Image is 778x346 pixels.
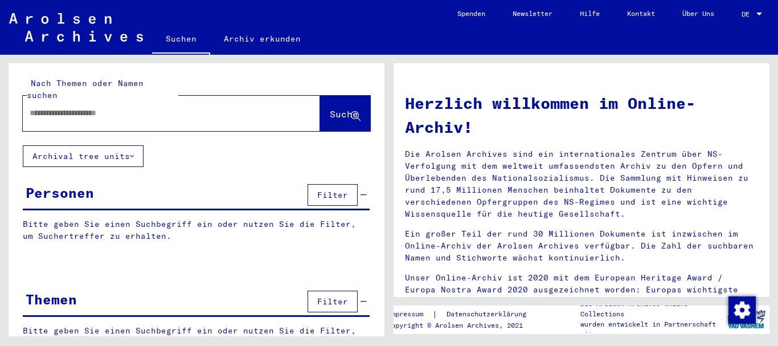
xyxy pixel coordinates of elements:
button: Filter [308,184,358,206]
img: Zustimmung ändern [728,296,756,324]
span: Filter [317,190,348,200]
img: Arolsen_neg.svg [9,13,143,42]
p: Die Arolsen Archives sind ein internationales Zentrum über NS-Verfolgung mit dem weltweit umfasse... [405,148,758,220]
p: Bitte geben Sie einen Suchbegriff ein oder nutzen Sie die Filter, um Suchertreffer zu erhalten. [23,218,370,242]
div: Themen [26,289,77,310]
a: Impressum [387,308,432,320]
p: Unser Online-Archiv ist 2020 mit dem European Heritage Award / Europa Nostra Award 2020 ausgezeic... [405,272,758,308]
p: Copyright © Arolsen Archives, 2021 [387,320,540,331]
a: Datenschutzerklärung [437,308,540,320]
p: Ein großer Teil der rund 30 Millionen Dokumente ist inzwischen im Online-Archiv der Arolsen Archi... [405,228,758,264]
button: Archival tree units [23,145,144,167]
span: Suche [330,108,358,120]
a: Archiv erkunden [210,25,314,52]
h1: Herzlich willkommen im Online-Archiv! [405,91,758,139]
p: Die Arolsen Archives Online-Collections [580,299,723,319]
button: Suche [320,96,370,131]
button: Filter [308,291,358,312]
div: Personen [26,182,94,203]
span: DE [742,10,754,18]
a: Suchen [152,25,210,55]
span: Filter [317,296,348,307]
img: yv_logo.png [725,305,768,333]
div: | [387,308,540,320]
p: wurden entwickelt in Partnerschaft mit [580,319,723,340]
mat-label: Nach Themen oder Namen suchen [27,78,144,100]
